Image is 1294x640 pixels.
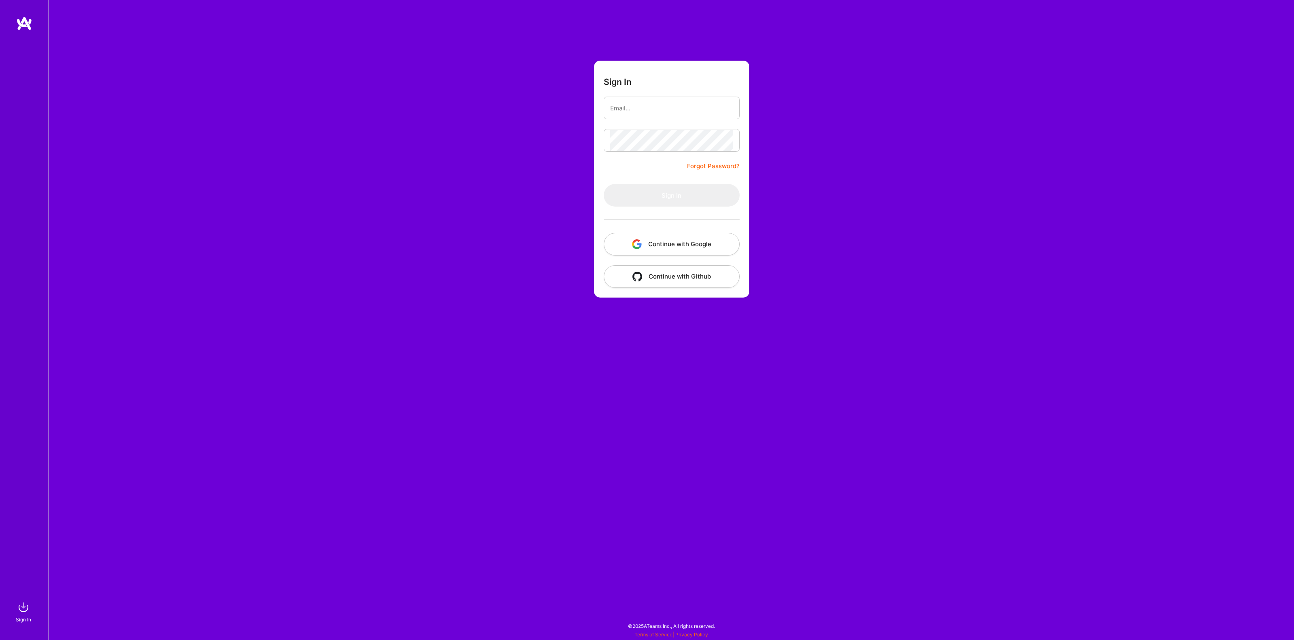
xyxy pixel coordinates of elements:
[634,632,708,638] span: |
[17,599,32,624] a: sign inSign In
[604,184,740,207] button: Sign In
[632,239,642,249] img: icon
[687,161,740,171] a: Forgot Password?
[675,632,708,638] a: Privacy Policy
[16,16,32,31] img: logo
[15,599,32,615] img: sign in
[604,233,740,256] button: Continue with Google
[604,77,632,87] h3: Sign In
[49,616,1294,636] div: © 2025 ATeams Inc., All rights reserved.
[634,632,672,638] a: Terms of Service
[610,98,733,118] input: Email...
[632,272,642,281] img: icon
[16,615,31,624] div: Sign In
[604,265,740,288] button: Continue with Github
